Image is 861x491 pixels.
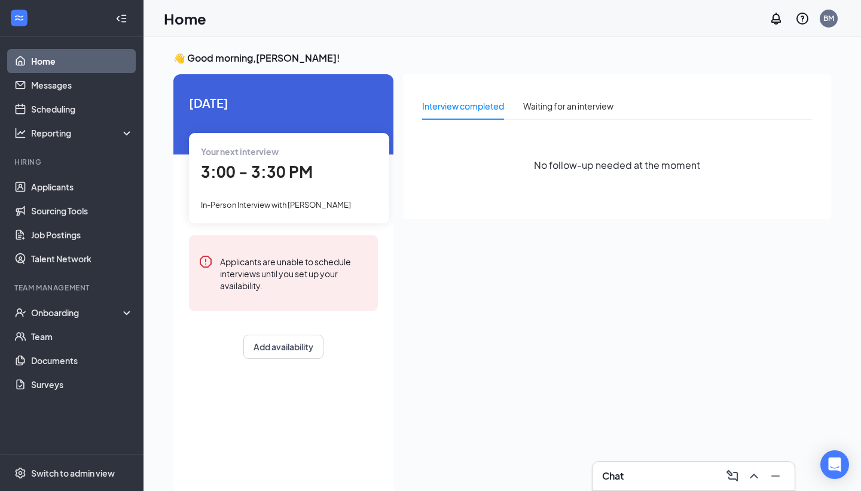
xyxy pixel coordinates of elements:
svg: Error [199,254,213,269]
svg: UserCheck [14,307,26,319]
button: Minimize [766,466,785,486]
a: Applicants [31,175,133,199]
svg: Settings [14,467,26,479]
span: Your next interview [201,146,279,157]
button: Add availability [243,335,323,359]
span: No follow-up needed at the moment [534,157,700,172]
a: Talent Network [31,247,133,271]
svg: Collapse [115,13,127,25]
a: Messages [31,73,133,97]
div: Team Management [14,283,131,293]
a: Surveys [31,372,133,396]
a: Sourcing Tools [31,199,133,223]
span: 3:00 - 3:30 PM [201,162,313,181]
span: [DATE] [189,93,378,112]
div: Hiring [14,157,131,167]
div: Applicants are unable to schedule interviews until you set up your availability. [220,254,368,292]
div: Interview completed [422,99,504,113]
div: Open Intercom Messenger [820,450,849,479]
svg: Notifications [769,11,783,26]
svg: Analysis [14,127,26,139]
a: Job Postings [31,223,133,247]
span: In-Person Interview with [PERSON_NAME] [201,200,351,210]
div: Switch to admin view [31,467,115,479]
a: Scheduling [31,97,133,121]
h3: 👋 Good morning, [PERSON_NAME] ! [173,51,831,65]
h3: Chat [602,469,624,483]
a: Home [31,49,133,73]
svg: WorkstreamLogo [13,12,25,24]
svg: Minimize [768,469,783,483]
a: Team [31,325,133,348]
svg: QuestionInfo [795,11,810,26]
svg: ComposeMessage [725,469,740,483]
svg: ChevronUp [747,469,761,483]
div: Waiting for an interview [523,99,613,113]
a: Documents [31,348,133,372]
div: Reporting [31,127,134,139]
button: ChevronUp [744,466,764,486]
button: ComposeMessage [723,466,742,486]
div: BM [823,13,834,23]
div: Onboarding [31,307,123,319]
h1: Home [164,8,206,29]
